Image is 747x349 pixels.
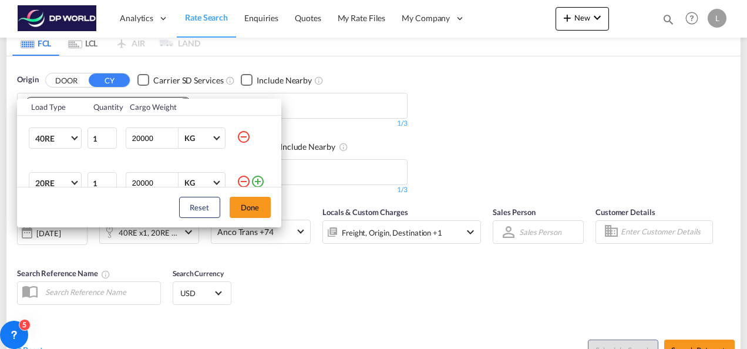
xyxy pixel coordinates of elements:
md-icon: icon-plus-circle-outline [251,174,265,189]
button: Done [230,197,271,218]
div: Cargo Weight [130,102,230,112]
th: Load Type [17,99,87,116]
md-select: Choose: 20RE [29,172,82,193]
md-select: Choose: 40RE [29,127,82,149]
span: 20RE [35,177,69,189]
input: Qty [88,172,117,193]
input: Enter Weight [131,173,178,193]
span: 40RE [35,133,69,145]
th: Quantity [86,99,123,116]
div: KG [184,133,195,143]
md-icon: icon-minus-circle-outline [237,174,251,189]
input: Enter Weight [131,128,178,148]
input: Qty [88,127,117,149]
md-icon: icon-minus-circle-outline [237,130,251,144]
div: KG [184,178,195,187]
button: Reset [179,197,220,218]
